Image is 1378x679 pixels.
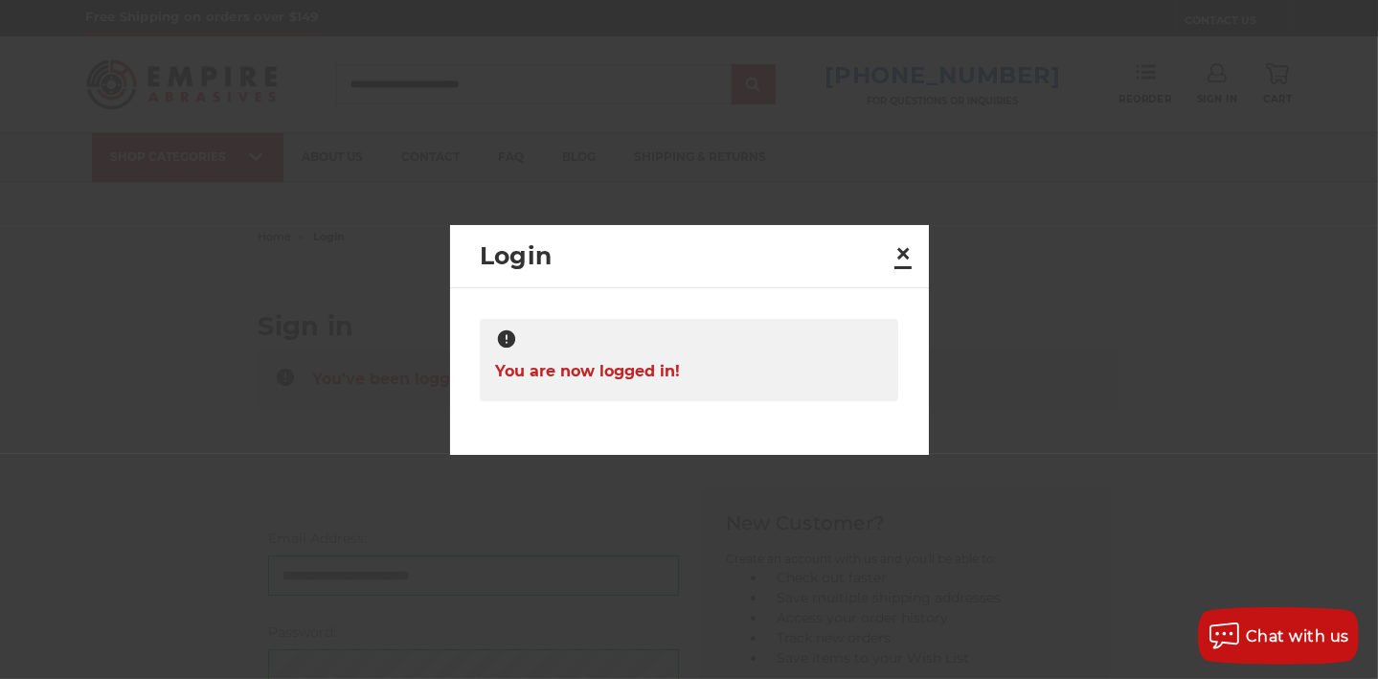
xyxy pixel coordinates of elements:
[888,238,918,269] a: Close
[495,352,680,390] span: You are now logged in!
[480,238,888,275] h2: Login
[894,235,912,272] span: ×
[1246,627,1349,645] span: Chat with us
[1198,607,1359,665] button: Chat with us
